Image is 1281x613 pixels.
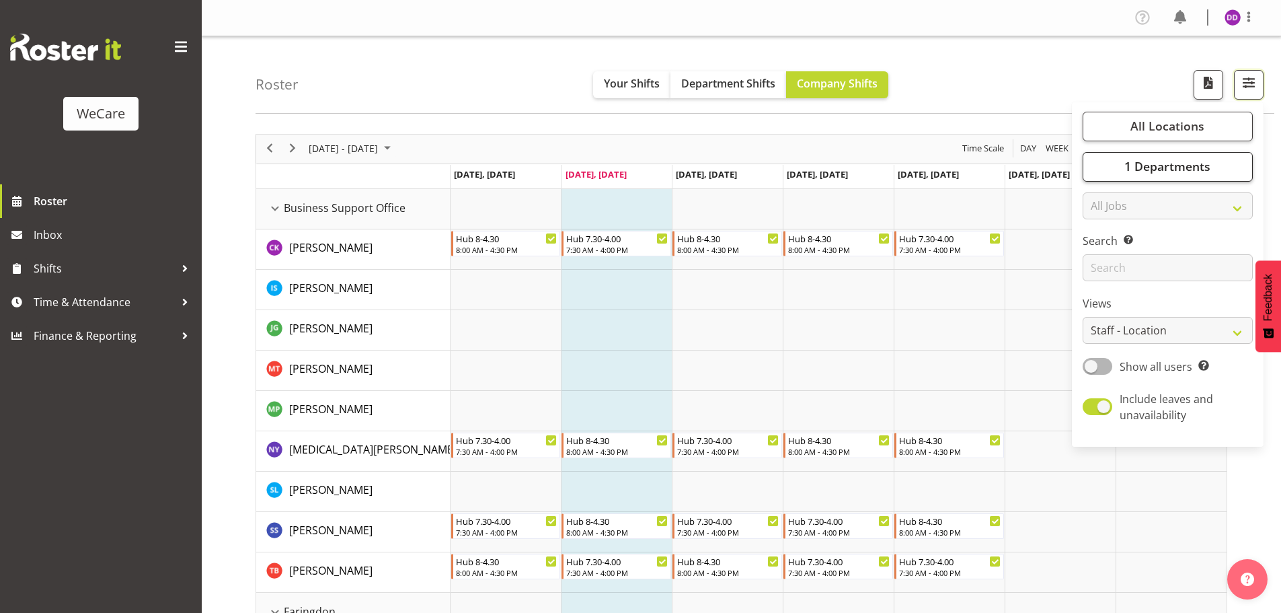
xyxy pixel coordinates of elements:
[566,231,668,245] div: Hub 7.30-4.00
[451,554,561,579] div: Tyla Boyd"s event - Hub 8-4.30 Begin From Monday, September 29, 2025 at 8:00:00 AM GMT+13:00 Ends...
[894,513,1004,539] div: Savita Savita"s event - Hub 8-4.30 Begin From Friday, October 3, 2025 at 8:00:00 AM GMT+13:00 End...
[1255,260,1281,352] button: Feedback - Show survey
[289,482,373,498] a: [PERSON_NAME]
[289,280,373,296] a: [PERSON_NAME]
[256,552,451,593] td: Tyla Boyd resource
[1083,254,1253,281] input: Search
[899,446,1001,457] div: 8:00 AM - 4:30 PM
[289,321,373,336] span: [PERSON_NAME]
[256,270,451,310] td: Isabel Simcox resource
[289,523,373,538] span: [PERSON_NAME]
[677,514,779,528] div: Hub 7.30-4.00
[1083,295,1253,312] label: Views
[256,351,451,391] td: Michelle Thomas resource
[1044,140,1070,157] span: Week
[456,231,557,245] div: Hub 8-4.30
[451,433,561,458] div: Nikita Yates"s event - Hub 7.30-4.00 Begin From Monday, September 29, 2025 at 7:30:00 AM GMT+13:0...
[289,240,373,255] span: [PERSON_NAME]
[1044,140,1071,157] button: Timeline Week
[561,231,671,256] div: Chloe Kim"s event - Hub 7.30-4.00 Begin From Tuesday, September 30, 2025 at 7:30:00 AM GMT+13:00 ...
[672,231,782,256] div: Chloe Kim"s event - Hub 8-4.30 Begin From Wednesday, October 1, 2025 at 8:00:00 AM GMT+13:00 Ends...
[289,522,373,538] a: [PERSON_NAME]
[1019,140,1038,157] span: Day
[672,433,782,458] div: Nikita Yates"s event - Hub 7.30-4.00 Begin From Wednesday, October 1, 2025 at 7:30:00 AM GMT+13:0...
[256,391,451,431] td: Millie Pumphrey resource
[899,231,1001,245] div: Hub 7.30-4.00
[256,77,299,92] h4: Roster
[788,527,890,538] div: 7:30 AM - 4:00 PM
[1194,70,1223,100] button: Download a PDF of the roster according to the set date range.
[289,361,373,376] span: [PERSON_NAME]
[34,326,175,346] span: Finance & Reporting
[1120,392,1213,423] span: Include leaves and unavailability
[1234,70,1264,100] button: Filter Shifts
[566,244,668,255] div: 7:30 AM - 4:00 PM
[561,513,671,539] div: Savita Savita"s event - Hub 8-4.30 Begin From Tuesday, September 30, 2025 at 8:00:00 AM GMT+13:00...
[786,71,888,98] button: Company Shifts
[256,472,451,512] td: Sarah Lamont resource
[456,244,557,255] div: 8:00 AM - 4:30 PM
[677,527,779,538] div: 7:30 AM - 4:00 PM
[672,513,782,539] div: Savita Savita"s event - Hub 7.30-4.00 Begin From Wednesday, October 1, 2025 at 7:30:00 AM GMT+13:...
[304,135,399,163] div: Sep 29 - Oct 05, 2025
[456,433,557,447] div: Hub 7.30-4.00
[670,71,786,98] button: Department Shifts
[677,567,779,578] div: 8:00 AM - 4:30 PM
[899,514,1001,528] div: Hub 8-4.30
[289,563,373,579] a: [PERSON_NAME]
[456,527,557,538] div: 7:30 AM - 4:00 PM
[1120,359,1192,374] span: Show all users
[456,514,557,528] div: Hub 7.30-4.00
[34,258,175,279] span: Shifts
[289,320,373,336] a: [PERSON_NAME]
[788,514,890,528] div: Hub 7.30-4.00
[451,231,561,256] div: Chloe Kim"s event - Hub 8-4.30 Begin From Monday, September 29, 2025 at 8:00:00 AM GMT+13:00 Ends...
[566,433,668,447] div: Hub 8-4.30
[797,76,878,91] span: Company Shifts
[1083,152,1253,182] button: 1 Departments
[566,554,668,568] div: Hub 7.30-4.00
[77,104,125,124] div: WeCare
[788,244,890,255] div: 8:00 AM - 4:30 PM
[34,191,195,211] span: Roster
[561,433,671,458] div: Nikita Yates"s event - Hub 8-4.30 Begin From Tuesday, September 30, 2025 at 8:00:00 AM GMT+13:00 ...
[10,34,121,61] img: Rosterit website logo
[1262,274,1274,321] span: Feedback
[1124,158,1210,174] span: 1 Departments
[677,446,779,457] div: 7:30 AM - 4:00 PM
[454,168,515,180] span: [DATE], [DATE]
[677,433,779,447] div: Hub 7.30-4.00
[1225,9,1241,26] img: demi-dumitrean10946.jpg
[34,225,195,245] span: Inbox
[783,231,893,256] div: Chloe Kim"s event - Hub 8-4.30 Begin From Thursday, October 2, 2025 at 8:00:00 AM GMT+13:00 Ends ...
[566,168,627,180] span: [DATE], [DATE]
[604,76,660,91] span: Your Shifts
[256,229,451,270] td: Chloe Kim resource
[289,402,373,417] span: [PERSON_NAME]
[1241,573,1254,586] img: help-xxl-2.png
[899,433,1001,447] div: Hub 8-4.30
[256,189,451,229] td: Business Support Office resource
[677,244,779,255] div: 8:00 AM - 4:30 PM
[783,554,893,579] div: Tyla Boyd"s event - Hub 7.30-4.00 Begin From Thursday, October 2, 2025 at 7:30:00 AM GMT+13:00 En...
[566,446,668,457] div: 8:00 AM - 4:30 PM
[451,513,561,539] div: Savita Savita"s event - Hub 7.30-4.00 Begin From Monday, September 29, 2025 at 7:30:00 AM GMT+13:...
[307,140,379,157] span: [DATE] - [DATE]
[307,140,397,157] button: September 2025
[787,168,848,180] span: [DATE], [DATE]
[899,554,1001,568] div: Hub 7.30-4.00
[566,527,668,538] div: 8:00 AM - 4:30 PM
[898,168,959,180] span: [DATE], [DATE]
[289,482,373,497] span: [PERSON_NAME]
[960,140,1007,157] button: Time Scale
[256,310,451,351] td: Janine Grundler resource
[593,71,670,98] button: Your Shifts
[284,200,405,216] span: Business Support Office
[672,554,782,579] div: Tyla Boyd"s event - Hub 8-4.30 Begin From Wednesday, October 1, 2025 at 8:00:00 AM GMT+13:00 Ends...
[788,231,890,245] div: Hub 8-4.30
[289,442,457,457] span: [MEDICAL_DATA][PERSON_NAME]
[681,76,775,91] span: Department Shifts
[1009,168,1070,180] span: [DATE], [DATE]
[783,513,893,539] div: Savita Savita"s event - Hub 7.30-4.00 Begin From Thursday, October 2, 2025 at 7:30:00 AM GMT+13:0...
[456,446,557,457] div: 7:30 AM - 4:00 PM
